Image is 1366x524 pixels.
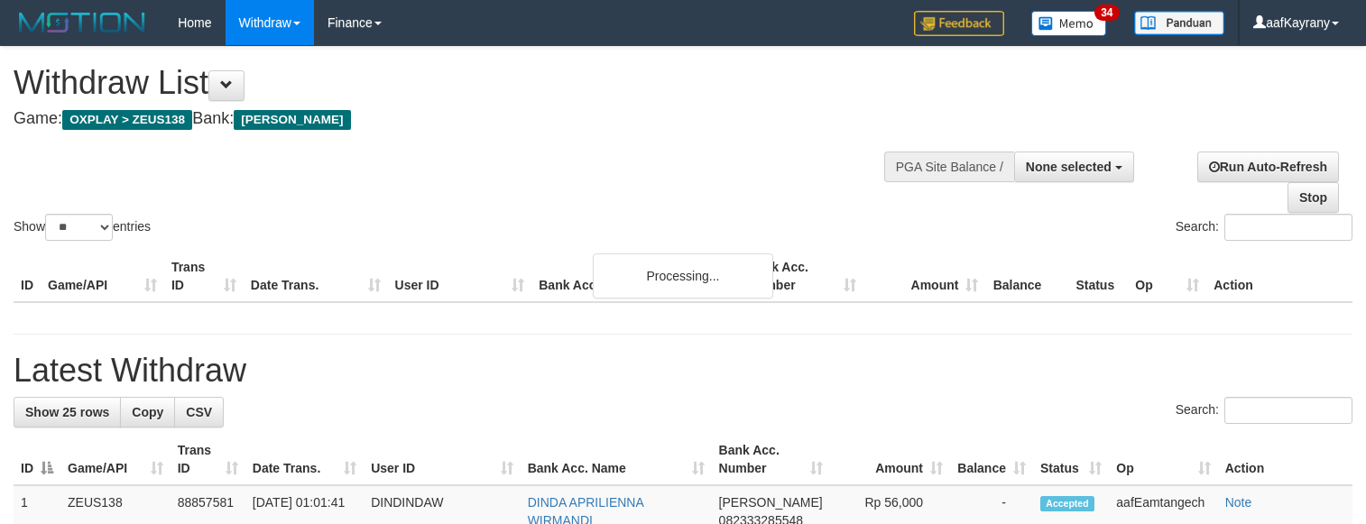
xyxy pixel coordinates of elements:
h4: Game: Bank: [14,110,892,128]
th: Bank Acc. Name: activate to sort column ascending [521,434,712,485]
span: None selected [1026,160,1112,174]
span: 34 [1094,5,1119,21]
div: Processing... [593,253,773,299]
label: Show entries [14,214,151,241]
label: Search: [1176,397,1352,424]
th: Bank Acc. Name [531,251,740,302]
th: User ID [388,251,532,302]
span: Copy [132,405,163,419]
th: Status: activate to sort column ascending [1033,434,1109,485]
input: Search: [1224,214,1352,241]
th: Date Trans. [244,251,388,302]
a: Copy [120,397,175,427]
span: Show 25 rows [25,405,109,419]
img: Button%20Memo.svg [1031,11,1107,36]
th: Status [1068,251,1128,302]
span: OXPLAY > ZEUS138 [62,110,192,130]
th: Balance [985,251,1068,302]
span: CSV [186,405,212,419]
img: Feedback.jpg [914,11,1004,36]
span: [PERSON_NAME] [234,110,350,130]
h1: Latest Withdraw [14,353,1352,389]
th: Bank Acc. Number: activate to sort column ascending [712,434,830,485]
th: Game/API [41,251,164,302]
a: Run Auto-Refresh [1197,152,1339,182]
img: panduan.png [1134,11,1224,35]
th: Date Trans.: activate to sort column ascending [245,434,364,485]
a: Note [1225,495,1252,510]
th: Trans ID: activate to sort column ascending [171,434,245,485]
th: Amount: activate to sort column ascending [830,434,950,485]
th: Balance: activate to sort column ascending [950,434,1033,485]
th: Action [1206,251,1352,302]
span: Accepted [1040,496,1094,511]
th: ID: activate to sort column descending [14,434,60,485]
th: Amount [863,251,986,302]
span: [PERSON_NAME] [719,495,823,510]
th: Trans ID [164,251,244,302]
select: Showentries [45,214,113,241]
th: Game/API: activate to sort column ascending [60,434,171,485]
th: Op: activate to sort column ascending [1109,434,1217,485]
input: Search: [1224,397,1352,424]
button: None selected [1014,152,1134,182]
label: Search: [1176,214,1352,241]
a: Stop [1288,182,1339,213]
th: ID [14,251,41,302]
a: CSV [174,397,224,427]
a: Show 25 rows [14,397,121,427]
th: User ID: activate to sort column ascending [364,434,521,485]
th: Op [1128,251,1206,302]
img: MOTION_logo.png [14,9,151,36]
div: PGA Site Balance / [884,152,1014,182]
h1: Withdraw List [14,65,892,101]
th: Action [1218,434,1352,485]
th: Bank Acc. Number [741,251,863,302]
